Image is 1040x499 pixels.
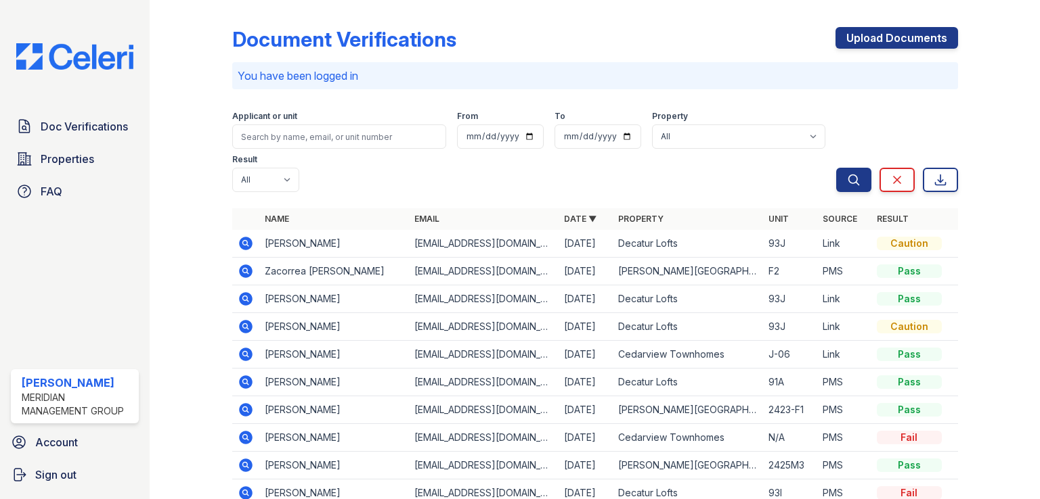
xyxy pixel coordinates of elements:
div: Pass [877,264,942,278]
td: [PERSON_NAME] [259,396,409,424]
div: Pass [877,292,942,306]
a: Result [877,214,909,224]
td: Cedarview Townhomes [613,424,762,452]
span: Sign out [35,467,77,483]
p: You have been logged in [238,68,953,84]
td: Link [817,341,871,369]
td: Decatur Lofts [613,230,762,258]
td: Link [817,230,871,258]
td: Link [817,313,871,341]
td: 2423-F1 [763,396,817,424]
a: Property [618,214,664,224]
div: Document Verifications [232,27,456,51]
a: Name [265,214,289,224]
td: [EMAIL_ADDRESS][DOMAIN_NAME] [409,424,559,452]
td: [PERSON_NAME] [259,285,409,313]
td: [EMAIL_ADDRESS][DOMAIN_NAME] [409,230,559,258]
td: [PERSON_NAME] [259,424,409,452]
td: [PERSON_NAME] [259,230,409,258]
td: [PERSON_NAME] [259,369,409,396]
td: [PERSON_NAME] [259,313,409,341]
td: Decatur Lofts [613,285,762,313]
td: [EMAIL_ADDRESS][DOMAIN_NAME] [409,369,559,396]
td: [PERSON_NAME][GEOGRAPHIC_DATA] [613,452,762,479]
td: [DATE] [559,424,613,452]
td: [EMAIL_ADDRESS][DOMAIN_NAME] [409,258,559,285]
label: Property [652,111,688,122]
div: Pass [877,458,942,472]
td: [EMAIL_ADDRESS][DOMAIN_NAME] [409,341,559,369]
a: Upload Documents [836,27,958,49]
label: From [457,111,478,122]
span: Properties [41,151,94,167]
a: FAQ [11,178,139,205]
div: Pass [877,403,942,417]
td: [DATE] [559,396,613,424]
div: Caution [877,320,942,333]
div: [PERSON_NAME] [22,375,133,391]
td: [DATE] [559,369,613,396]
td: Decatur Lofts [613,313,762,341]
span: Account [35,434,78,450]
span: FAQ [41,183,62,199]
input: Search by name, email, or unit number [232,124,446,149]
label: To [555,111,565,122]
td: [PERSON_NAME][GEOGRAPHIC_DATA] [613,258,762,285]
td: 91A [763,369,817,396]
td: PMS [817,258,871,285]
a: Account [5,429,144,456]
label: Applicant or unit [232,111,297,122]
td: F2 [763,258,817,285]
td: PMS [817,452,871,479]
td: PMS [817,369,871,396]
div: Fail [877,431,942,444]
div: Pass [877,348,942,361]
td: [DATE] [559,452,613,479]
td: [DATE] [559,230,613,258]
a: Doc Verifications [11,113,139,140]
td: [DATE] [559,258,613,285]
td: Cedarview Townhomes [613,341,762,369]
td: [EMAIL_ADDRESS][DOMAIN_NAME] [409,396,559,424]
span: Doc Verifications [41,118,128,135]
td: 93J [763,285,817,313]
a: Source [823,214,857,224]
td: N/A [763,424,817,452]
td: [EMAIL_ADDRESS][DOMAIN_NAME] [409,452,559,479]
td: [DATE] [559,341,613,369]
td: PMS [817,424,871,452]
td: [PERSON_NAME][GEOGRAPHIC_DATA] [613,396,762,424]
a: Unit [768,214,789,224]
div: Caution [877,237,942,250]
a: Date ▼ [564,214,597,224]
td: [EMAIL_ADDRESS][DOMAIN_NAME] [409,313,559,341]
td: Zacorrea [PERSON_NAME] [259,258,409,285]
a: Properties [11,145,139,172]
div: Pass [877,375,942,389]
label: Result [232,154,257,165]
img: CE_Logo_Blue-a8612792a0a2168367f1c8372b55b34899dd931a85d93a1a3d3e32e68fde9ad4.png [5,43,144,70]
td: PMS [817,396,871,424]
td: Decatur Lofts [613,369,762,396]
a: Email [414,214,439,224]
td: [PERSON_NAME] [259,452,409,479]
td: [EMAIL_ADDRESS][DOMAIN_NAME] [409,285,559,313]
div: Meridian Management Group [22,391,133,418]
td: J-06 [763,341,817,369]
td: [DATE] [559,285,613,313]
td: 93J [763,230,817,258]
td: [DATE] [559,313,613,341]
a: Sign out [5,461,144,488]
td: [PERSON_NAME] [259,341,409,369]
td: 93J [763,313,817,341]
td: Link [817,285,871,313]
td: 2425M3 [763,452,817,479]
